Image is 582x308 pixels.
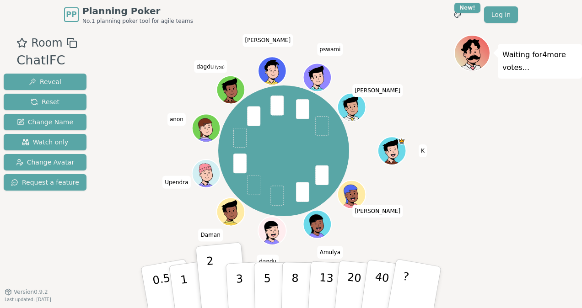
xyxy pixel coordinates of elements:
button: Change Avatar [4,154,86,170]
span: K is the host [398,138,405,144]
span: Change Name [17,117,73,127]
span: No.1 planning poker tool for agile teams [82,17,193,25]
button: Request a feature [4,174,86,191]
span: Click to change your name [419,144,427,157]
button: Reset [4,94,86,110]
span: Reset [31,97,59,106]
button: Click to change your avatar [217,77,244,103]
span: Click to change your name [257,255,279,267]
span: Click to change your name [199,228,223,241]
span: Click to change your name [162,176,190,189]
span: Click to change your name [194,60,227,73]
button: Add as favourite [16,35,27,51]
span: Click to change your name [242,34,293,47]
a: PPPlanning PokerNo.1 planning poker tool for agile teams [64,5,193,25]
button: Change Name [4,114,86,130]
span: Click to change your name [167,113,186,126]
button: Watch only [4,134,86,150]
span: Click to change your name [352,84,403,97]
span: Room [31,35,62,51]
button: Version0.9.2 [5,288,48,296]
div: ChatIFC [16,51,77,70]
span: Reveal [29,77,61,86]
div: New! [454,3,480,13]
button: Reveal [4,74,86,90]
span: Watch only [22,138,69,147]
span: Request a feature [11,178,79,187]
span: Click to change your name [317,43,343,56]
p: 2 [206,255,218,304]
p: Waiting for 4 more votes... [502,48,577,74]
span: Change Avatar [16,158,75,167]
span: (you) [214,65,225,69]
span: PP [66,9,76,20]
span: Version 0.9.2 [14,288,48,296]
span: Click to change your name [318,246,343,259]
span: Last updated: [DATE] [5,297,51,302]
span: Planning Poker [82,5,193,17]
span: Click to change your name [352,205,403,218]
button: New! [449,6,466,23]
a: Log in [484,6,518,23]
